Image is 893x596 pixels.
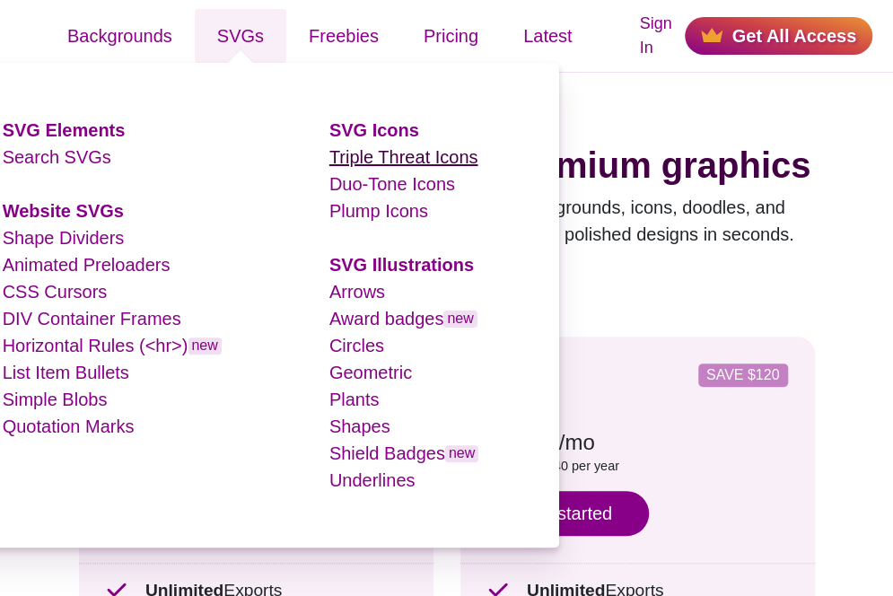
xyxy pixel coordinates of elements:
[401,9,501,63] a: Pricing
[329,336,384,355] a: Circles
[487,491,649,536] a: Get started
[3,147,111,167] a: Search SVGs
[3,390,108,409] a: Simple Blobs
[445,445,478,462] span: new
[3,120,126,140] a: SVG Elements
[559,430,595,454] span: /mo
[3,336,222,355] a: Horizontal Rules (<hr>)new
[3,201,124,221] a: Website SVGs
[329,282,385,302] a: Arrows
[3,282,108,302] a: CSS Cursors
[3,309,181,329] a: DIV Container Frames
[195,9,286,63] a: SVGs
[3,363,129,382] a: List Item Bullets
[329,201,428,221] a: Plump Icons
[45,9,195,63] a: Backgrounds
[329,390,380,409] a: Plants
[329,255,474,275] a: SVG Illustrations
[443,311,477,328] span: new
[685,17,872,55] a: Get All Access
[3,416,135,436] a: Quotation Marks
[329,416,390,436] a: Shapes
[286,9,401,63] a: Freebies
[329,120,419,140] a: SVG Icons
[188,337,221,355] span: new
[501,9,594,63] a: Latest
[329,174,455,194] a: Duo-Tone Icons
[3,228,125,248] a: Shape Dividers
[329,147,478,167] a: Triple Threat Icons
[329,363,412,382] a: Geometric
[487,414,788,457] p: $20
[705,368,781,382] p: SAVE $120
[639,12,671,60] a: Sign In
[329,309,477,329] a: Award badgesnew
[487,457,788,477] p: Billed as $240 per year
[329,443,478,463] a: Shield Badgesnew
[3,255,171,275] a: Animated Preloaders
[329,470,416,490] a: Underlines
